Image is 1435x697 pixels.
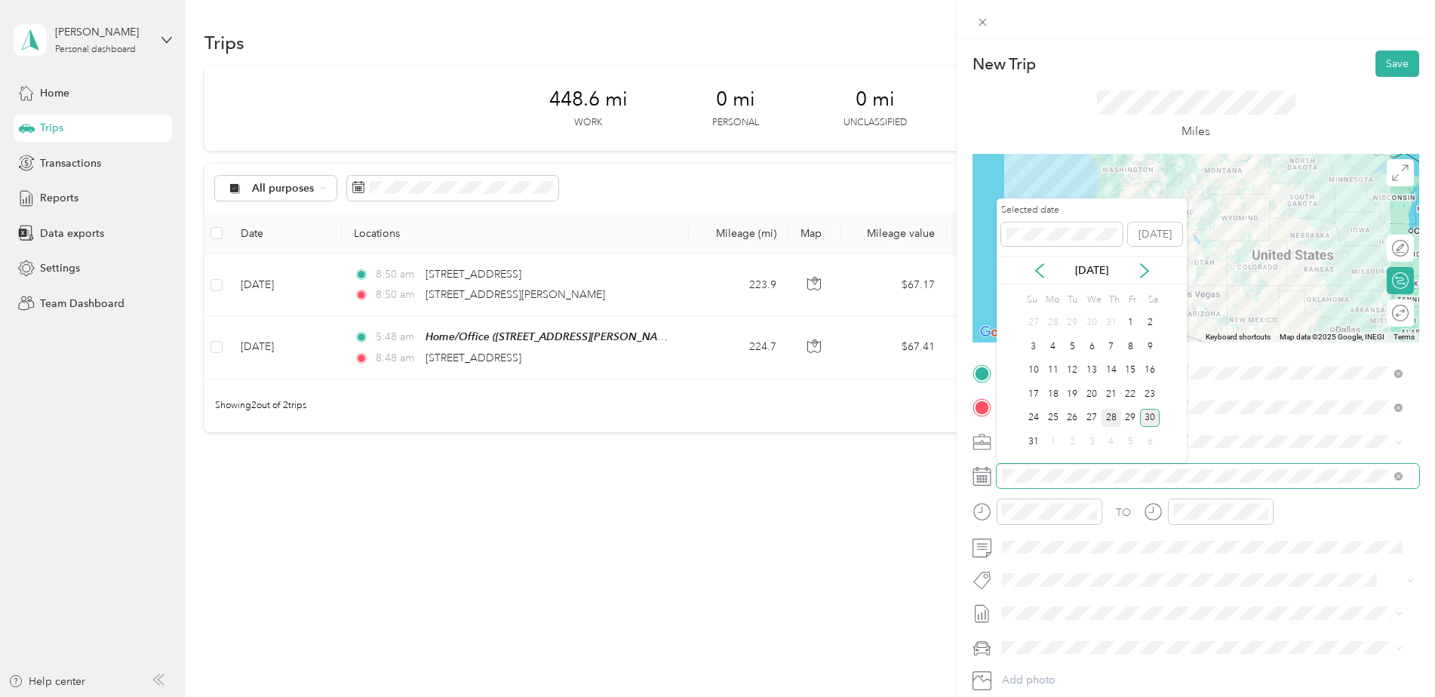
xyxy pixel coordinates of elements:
div: 13 [1082,361,1102,380]
div: 19 [1062,385,1082,404]
div: 3 [1024,337,1043,356]
div: 1 [1121,314,1141,333]
div: 16 [1140,361,1160,380]
div: 6 [1082,337,1102,356]
div: 12 [1062,361,1082,380]
div: 2 [1062,432,1082,451]
div: 5 [1062,337,1082,356]
iframe: Everlance-gr Chat Button Frame [1350,613,1435,697]
div: 30 [1140,409,1160,428]
div: We [1084,290,1102,311]
div: 17 [1024,385,1043,404]
button: Add photo [997,670,1419,691]
div: 6 [1140,432,1160,451]
div: 26 [1062,409,1082,428]
button: Save [1375,51,1419,77]
div: 7 [1102,337,1121,356]
div: 28 [1102,409,1121,428]
div: 15 [1121,361,1141,380]
div: 31 [1102,314,1121,333]
div: 30 [1082,314,1102,333]
div: 28 [1043,314,1063,333]
div: Th [1107,290,1121,311]
div: Tu [1065,290,1079,311]
div: Su [1024,290,1038,311]
div: 5 [1121,432,1141,451]
div: 9 [1140,337,1160,356]
div: 2 [1140,314,1160,333]
div: 23 [1140,385,1160,404]
div: 29 [1062,314,1082,333]
div: 25 [1043,409,1063,428]
div: 10 [1024,361,1043,380]
div: Sa [1145,290,1160,311]
div: TO [1116,505,1131,520]
span: Map data ©2025 Google, INEGI [1280,333,1384,341]
button: Keyboard shortcuts [1206,332,1271,342]
div: 31 [1024,432,1043,451]
img: Google [976,323,1026,342]
div: 4 [1043,337,1063,356]
div: 24 [1024,409,1043,428]
p: New Trip [973,54,1036,75]
p: Miles [1181,122,1210,141]
p: [DATE] [1060,263,1123,278]
div: 1 [1043,432,1063,451]
div: 18 [1043,385,1063,404]
div: 27 [1024,314,1043,333]
div: 11 [1043,361,1063,380]
a: Open this area in Google Maps (opens a new window) [976,323,1026,342]
div: 27 [1082,409,1102,428]
div: 3 [1082,432,1102,451]
div: 21 [1102,385,1121,404]
button: [DATE] [1128,223,1182,247]
div: 8 [1121,337,1141,356]
div: Mo [1043,290,1060,311]
div: 20 [1082,385,1102,404]
div: 14 [1102,361,1121,380]
div: 4 [1102,432,1121,451]
div: 22 [1121,385,1141,404]
div: Fr [1126,290,1140,311]
label: Selected date [1001,204,1123,217]
div: 29 [1121,409,1141,428]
